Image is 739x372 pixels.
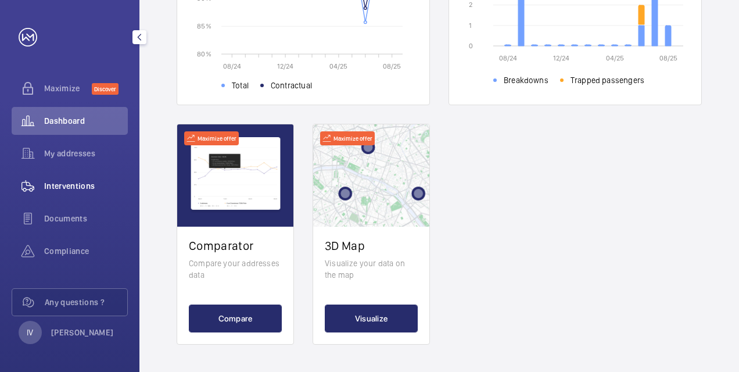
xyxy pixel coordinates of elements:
[553,54,569,62] text: 12/24
[499,54,517,62] text: 08/24
[329,62,347,70] text: 04/25
[232,80,249,91] span: Total
[27,327,33,338] p: IV
[469,1,472,9] text: 2
[606,54,624,62] text: 04/25
[197,22,211,30] text: 85 %
[44,180,128,192] span: Interventions
[189,238,282,253] h2: Comparator
[277,62,293,70] text: 12/24
[189,305,282,332] button: Compare
[197,49,211,58] text: 80 %
[383,62,401,70] text: 08/25
[189,257,282,281] p: Compare your addresses data
[44,115,128,127] span: Dashboard
[504,74,548,86] span: Breakdowns
[51,327,114,338] p: [PERSON_NAME]
[271,80,312,91] span: Contractual
[659,54,677,62] text: 08/25
[184,131,239,145] div: Maximize offer
[92,83,119,95] span: Discover
[44,213,128,224] span: Documents
[571,74,644,86] span: Trapped passengers
[469,42,473,50] text: 0
[469,22,472,30] text: 1
[44,245,128,257] span: Compliance
[44,148,128,159] span: My addresses
[320,131,375,145] div: Maximize offer
[325,305,418,332] button: Visualize
[223,62,241,70] text: 08/24
[44,83,92,94] span: Maximize
[45,296,127,308] span: Any questions ?
[325,238,418,253] h2: 3D Map
[325,257,418,281] p: Visualize your data on the map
